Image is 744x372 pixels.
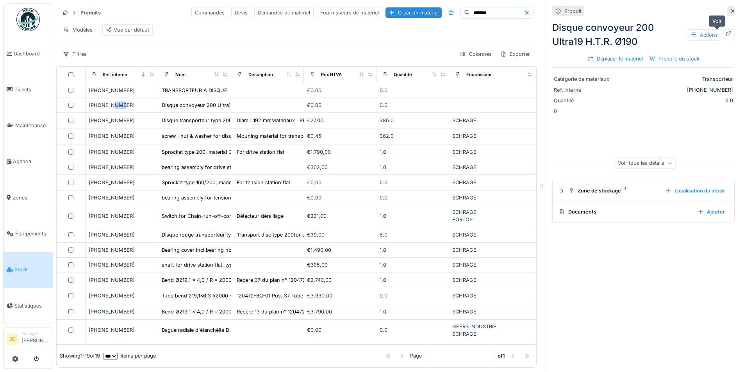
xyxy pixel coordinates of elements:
[248,71,273,78] div: Description
[237,212,284,220] div: Détecteur déraillage
[14,302,50,310] span: Statistiques
[380,117,446,124] div: 386.0
[694,206,728,217] div: Ajouter
[452,133,476,139] span: SCHRAGE
[380,179,446,186] div: 0.0
[254,7,314,18] div: Demandes de matériel
[89,148,155,156] div: [PHONE_NUMBER]
[307,246,373,254] div: €1.490,00
[237,231,359,239] div: Transport disc type 200for chain lock KVG two p...
[554,97,612,104] div: Quantité
[380,194,446,201] div: 0.0
[162,212,295,220] div: Switch for Chain-run-off-control:Steute EEx 13SB 1Ö-1S
[77,9,104,16] strong: Produits
[559,208,691,215] div: Documents
[106,26,149,34] div: Vue par défaut
[556,205,731,219] summary: DocumentsAjouter
[307,212,373,220] div: €231,00
[307,164,373,171] div: €302,00
[162,132,254,140] div: screw , nut & washer for disc type 200
[307,148,373,156] div: €1.790,00
[162,276,246,284] div: Bend Ø219,1 x 4,0 / R = 2000 - 90°
[498,352,505,360] strong: of 1
[14,86,50,93] span: Tickets
[466,71,492,78] div: Fournisseur
[237,276,407,284] div: Repère 37 du plan n° 120472 - [GEOGRAPHIC_DATA] - 01du convoye...
[15,122,50,129] span: Maintenance
[452,262,476,268] span: SCHRAGE
[307,276,373,284] div: €2.740,00
[554,86,612,94] div: Ref. interne
[162,164,265,171] div: bearing assembly for drive station flat, type
[4,252,53,288] a: Stock
[60,352,100,360] div: Showing 1 - 19 of 19
[191,7,228,18] div: Commandes
[89,246,155,254] div: [PHONE_NUMBER]
[452,195,476,201] span: SCHRAGE
[307,194,373,201] div: €0,00
[237,179,290,186] div: For tension station flat
[21,331,50,347] li: [PERSON_NAME]
[4,71,53,107] a: Tickets
[456,48,495,60] div: Colonnes
[89,231,155,239] div: [PHONE_NUMBER]
[89,194,155,201] div: [PHONE_NUMBER]
[162,261,246,269] div: shaft for drive station flat, type 200
[380,292,446,299] div: 0.0
[552,21,735,49] div: Disque convoyeur 200 Ultra19 H.T.R. Ø190
[15,230,50,237] span: Équipements
[709,15,725,27] div: Voir
[380,231,446,239] div: 6.0
[4,144,53,180] a: Agenda
[89,179,155,186] div: [PHONE_NUMBER]
[380,87,446,94] div: 0.0
[89,101,155,109] div: [PHONE_NUMBER]
[7,333,18,345] li: JD
[380,101,446,109] div: 0.0
[556,183,731,198] summary: Zone de stockage1Localisation du stock
[452,149,476,155] span: SCHRAGE
[16,8,40,31] img: Badge_color-CXgf-gQk.svg
[380,261,446,269] div: 1.0
[307,132,373,140] div: €0,45
[231,7,251,18] div: Devis
[14,266,50,273] span: Stock
[237,117,311,124] div: Diam : 192 mmMatériaux : PE-B
[7,331,50,349] a: JD Manager[PERSON_NAME]
[89,212,155,220] div: [PHONE_NUMBER]
[4,36,53,71] a: Dashboard
[584,53,646,64] div: Déplacer le matériel
[89,117,155,124] div: [PHONE_NUMBER]
[307,117,373,124] div: €27,00
[452,277,476,283] span: SCHRAGE
[21,331,50,336] div: Manager
[614,158,676,169] div: Voir tous les détails
[162,326,292,334] div: Bague radiale d'étanchéité DIN 3760 AS 100 x 120 x 12
[162,179,269,186] div: Sprocket type 160/200, made of GS42CrMo4
[89,164,155,171] div: [PHONE_NUMBER]
[452,324,496,329] span: GEERS INDUSTRIE
[307,231,373,239] div: €39,00
[452,247,476,253] span: SCHRAGE
[662,185,728,196] div: Localisation du stock
[103,352,156,360] div: items per page
[162,148,258,156] div: Sprocket type 200, material GS42CrMo4
[687,29,721,41] div: Actions
[321,71,342,78] div: Prix HTVA
[89,276,155,284] div: [PHONE_NUMBER]
[237,292,362,299] div: 120472-BC-01 Pos. 37 Tube bend 219,1x4,0 R2000...
[410,352,422,360] div: Page
[237,132,352,140] div: Mouning material for transport disc type 200, ...
[162,117,232,124] div: Disque transporteur type 200
[646,53,703,64] div: Prendre du stock
[307,87,373,94] div: €0,00
[307,101,373,109] div: €0,00
[452,164,476,170] span: SCHRAGE
[89,87,155,94] div: [PHONE_NUMBER]
[452,217,473,222] span: FORTOP
[89,308,155,315] div: [PHONE_NUMBER]
[452,232,476,238] span: SCHRAGE
[616,97,733,104] div: 0.0
[162,308,303,315] div: Bend Ø219,1 x 4,0 / R = 2000 - 90° with 200 mm extension
[380,212,446,220] div: 1.0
